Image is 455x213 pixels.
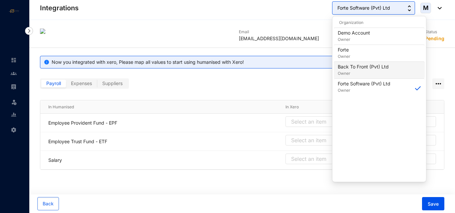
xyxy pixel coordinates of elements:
li: Contacts [5,67,21,80]
p: [EMAIL_ADDRESS][DOMAIN_NAME] [239,35,319,42]
img: xero.png [40,29,45,42]
button: Forte Software (Pvt) Ltd [332,1,415,15]
p: Integrations [40,3,79,13]
button: Back [37,197,59,210]
img: more-horizontal.eedb2faff8778e1aceccc67cc90ae3cb.svg [432,78,444,89]
img: up-down-arrow.74152d26bf9780fbf563ca9c90304185.svg [408,5,411,11]
img: home-unselected.a29eae3204392db15eaf.svg [11,57,17,63]
span: Expenses [71,80,92,86]
p: Employee Trust Fund - ETF [48,138,277,145]
span: M [423,5,429,11]
span: Forte Software (Pvt) Ltd [337,4,390,12]
th: In Humanised [40,100,277,114]
p: Owner [338,87,390,94]
p: Forte [338,47,350,53]
th: In Xero [277,100,444,114]
p: Back To Front (Pvt) Ltd [338,63,389,70]
p: Organization [334,19,425,26]
div: Now you integrated with xero, Please map all values to start using humanised with Xero! [52,59,352,65]
p: Owner [338,53,350,60]
button: Save [422,197,444,210]
li: Reports [5,108,21,121]
span: info-circle [44,60,49,64]
img: settings-unselected.1febfda315e6e19643a1.svg [11,127,17,133]
span: Suppliers [102,80,123,86]
li: Home [5,53,21,67]
p: Status [425,29,444,35]
img: report-unselected.e6a6b4230fc7da01f883.svg [11,112,17,118]
p: Demo Account [338,30,370,36]
p: Forte Software (Pvt) Ltd [338,80,390,87]
p: Salary [48,157,277,163]
img: leave-unselected.2934df6273408c3f84d9.svg [11,99,17,105]
img: dropdown-black.8e83cc76930a90b1a4fdb6d089b7bf3a.svg [434,7,442,9]
img: nav-icon-right.af6afadce00d159da59955279c43614e.svg [25,27,33,35]
p: Email [239,29,319,35]
span: Back [43,200,54,207]
p: Owner [338,36,370,43]
img: logo [7,8,22,14]
p: Owner [338,70,389,77]
p: Employee Provident Fund - EPF [48,120,277,126]
img: blue-correct.187ec8c3ebe1a225110a.svg [415,86,421,90]
li: Payroll [5,80,21,93]
span: Save [428,201,439,207]
img: payroll-unselected.b590312f920e76f0c668.svg [11,84,17,90]
p: Pending [425,35,444,42]
span: Payroll [46,80,61,86]
img: people-unselected.118708e94b43a90eceab.svg [11,70,17,76]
